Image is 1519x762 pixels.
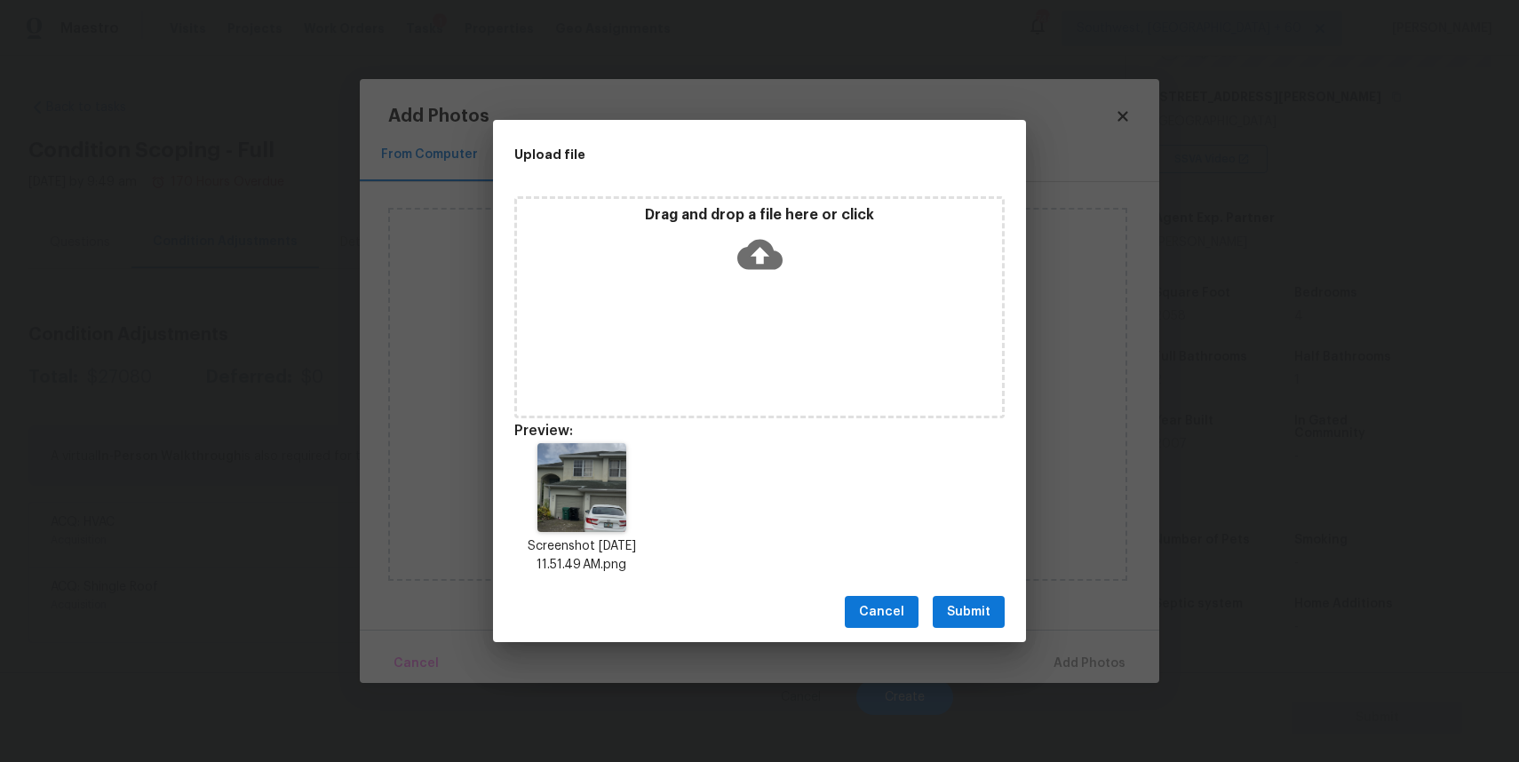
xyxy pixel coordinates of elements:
p: Screenshot [DATE] 11.51.49 AM.png [514,537,649,575]
button: Cancel [845,596,919,629]
img: 8FEb+yseLU+WIAAAAASUVORK5CYII= [537,443,626,532]
h2: Upload file [514,145,925,164]
span: Cancel [859,601,904,623]
button: Submit [933,596,1005,629]
span: Submit [947,601,990,623]
p: Drag and drop a file here or click [517,206,1002,225]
